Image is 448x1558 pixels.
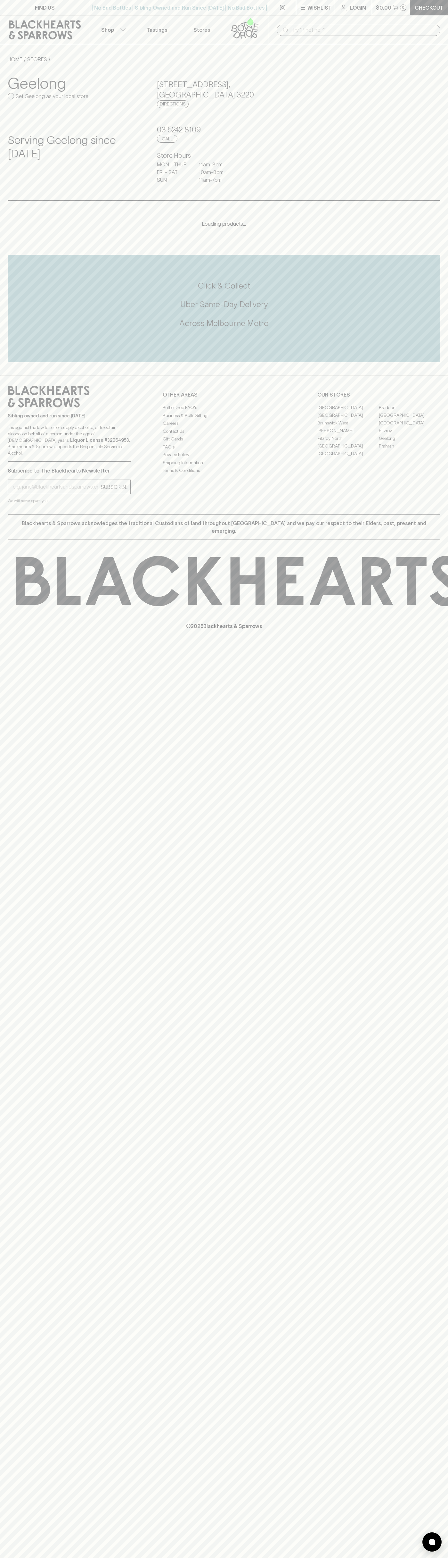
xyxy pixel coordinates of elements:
a: Terms & Conditions [163,467,286,474]
h5: Click & Collect [8,281,440,291]
a: [GEOGRAPHIC_DATA] [379,411,440,419]
a: [GEOGRAPHIC_DATA] [317,442,379,450]
a: Shipping Information [163,459,286,466]
a: STORES [27,56,47,62]
a: Stores [179,15,224,44]
p: SUBSCRIBE [101,483,128,491]
p: OUR STORES [317,391,440,398]
p: 11am - 7pm [199,176,231,184]
p: Shop [101,26,114,34]
a: Call [157,135,177,143]
p: Loading products... [6,220,442,228]
div: Call to action block [8,255,440,362]
a: FAQ's [163,443,286,451]
a: [GEOGRAPHIC_DATA] [317,450,379,457]
a: Fitzroy [379,427,440,434]
a: Brunswick West [317,419,379,427]
a: Bottle Drop FAQ's [163,404,286,412]
img: bubble-icon [429,1539,435,1545]
p: Set Geelong as your local store [16,92,88,100]
a: Careers [163,420,286,427]
h5: [STREET_ADDRESS] , [GEOGRAPHIC_DATA] 3220 [157,80,291,100]
p: OTHER AREAS [163,391,286,398]
strong: Liquor License #32064953 [70,438,129,443]
p: Blackhearts & Sparrows acknowledges the traditional Custodians of land throughout [GEOGRAPHIC_DAT... [12,519,436,535]
a: [PERSON_NAME] [317,427,379,434]
p: Subscribe to The Blackhearts Newsletter [8,467,131,474]
a: Business & Bulk Gifting [163,412,286,419]
a: Gift Cards [163,435,286,443]
p: 10am - 8pm [199,168,231,176]
a: Contact Us [163,427,286,435]
p: 11am - 8pm [199,161,231,168]
a: [GEOGRAPHIC_DATA] [379,419,440,427]
a: [GEOGRAPHIC_DATA] [317,404,379,411]
p: Wishlist [307,4,332,12]
p: Stores [193,26,210,34]
input: Try "Pinot noir" [292,25,435,35]
h3: Geelong [8,74,142,92]
p: Tastings [147,26,167,34]
a: Privacy Policy [163,451,286,459]
h5: Uber Same-Day Delivery [8,299,440,310]
h5: Across Melbourne Metro [8,318,440,329]
a: [GEOGRAPHIC_DATA] [317,411,379,419]
p: Login [350,4,366,12]
a: HOME [8,56,22,62]
h5: 03 5242 8109 [157,125,291,135]
p: It is against the law to sell or supply alcohol to, or to obtain alcohol on behalf of a person un... [8,424,131,456]
p: SUN [157,176,189,184]
p: FIND US [35,4,55,12]
a: Geelong [379,434,440,442]
p: FRI - SAT [157,168,189,176]
p: Sibling owned and run since [DATE] [8,413,131,419]
button: Shop [90,15,135,44]
h6: Store Hours [157,150,291,161]
input: e.g. jane@blackheartsandsparrows.com.au [13,482,98,492]
p: 0 [402,6,404,9]
button: SUBSCRIBE [98,480,130,494]
p: $0.00 [376,4,391,12]
p: We will never spam you [8,498,131,504]
a: Prahran [379,442,440,450]
a: Directions [157,100,189,108]
a: Fitzroy North [317,434,379,442]
p: MON - THUR [157,161,189,168]
a: Braddon [379,404,440,411]
p: Checkout [415,4,444,12]
h4: Serving Geelong since [DATE] [8,134,142,161]
a: Tastings [134,15,179,44]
